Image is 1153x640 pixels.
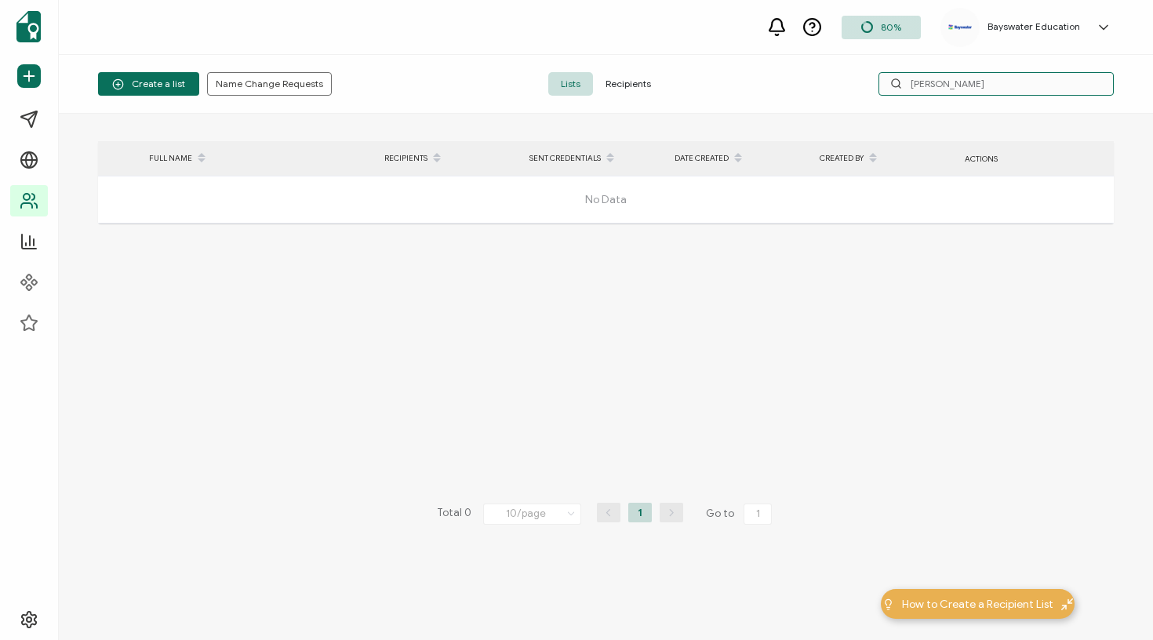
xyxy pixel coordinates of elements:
img: minimize-icon.svg [1061,598,1073,610]
span: Name Change Requests [216,79,323,89]
button: Create a list [98,72,199,96]
img: e421b917-46e4-4ebc-81ec-125abdc7015c.png [948,24,972,30]
input: Search [878,72,1114,96]
iframe: Chat Widget [1075,565,1153,640]
span: Lists [548,72,593,96]
span: Recipients [593,72,664,96]
div: DATE CREATED [667,145,812,172]
span: 80% [881,21,901,33]
button: Name Change Requests [207,72,332,96]
div: FULL NAME [141,145,376,172]
div: ACTIONS [957,150,1114,168]
span: Create a list [112,78,185,90]
input: Select [483,504,581,525]
div: Виджет чата [1075,565,1153,640]
h5: Bayswater Education [988,21,1080,32]
li: 1 [628,503,652,522]
div: RECIPIENTS [376,145,522,172]
span: Go to [706,503,775,525]
div: CREATED BY [812,145,957,172]
img: sertifier-logomark-colored.svg [16,11,41,42]
div: SENT CREDENTIALS [522,145,667,172]
span: Total 0 [437,503,471,525]
span: How to Create a Recipient List [902,596,1053,613]
span: No Data [352,176,860,224]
